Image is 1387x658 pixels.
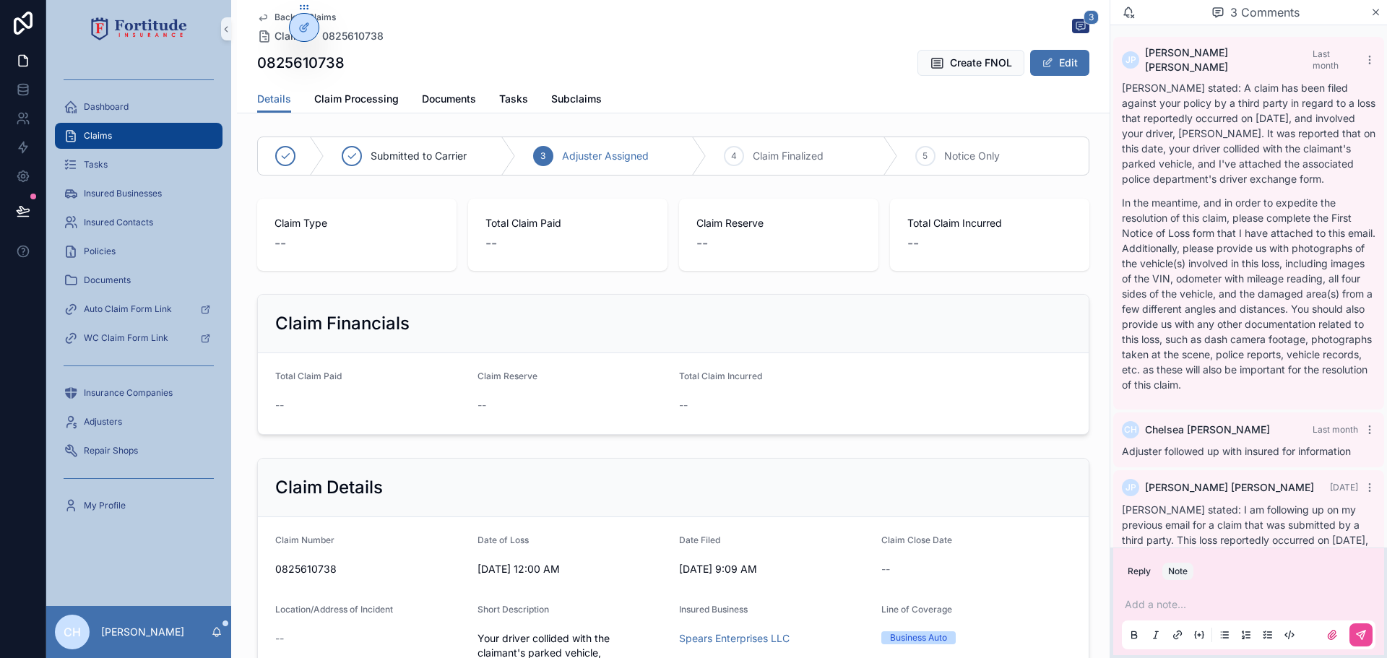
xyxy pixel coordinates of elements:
a: Subclaims [551,86,602,115]
span: Claim Reserve [478,371,537,381]
span: 3 Comments [1230,4,1300,21]
span: Insured Contacts [84,217,153,228]
span: Tasks [84,159,108,170]
p: [PERSON_NAME] [101,625,184,639]
span: Claim Finalized [753,149,824,163]
a: Policies [55,238,222,264]
a: Documents [55,267,222,293]
a: Claims [257,29,308,43]
span: Subclaims [551,92,602,106]
span: [PERSON_NAME] [PERSON_NAME] [1145,480,1314,495]
span: [PERSON_NAME] [PERSON_NAME] [1145,46,1313,74]
span: Create FNOL [950,56,1012,70]
span: JP [1125,54,1136,66]
span: Claim Reserve [696,216,861,230]
span: Tasks [499,92,528,106]
span: -- [907,233,919,254]
span: Notice Only [944,149,1000,163]
div: Note [1168,566,1188,577]
h1: 0825610738 [257,53,345,73]
a: My Profile [55,493,222,519]
a: Back to Claims [257,12,336,23]
a: Insurance Companies [55,380,222,406]
span: -- [275,631,284,646]
span: -- [679,398,688,412]
span: 4 [731,150,737,162]
h2: Claim Details [275,476,383,499]
span: Claims [275,29,308,43]
p: [PERSON_NAME] stated: A claim has been filed against your policy by a third party in regard to a ... [1122,80,1375,186]
span: CH [64,623,81,641]
span: Chelsea [PERSON_NAME] [1145,423,1270,437]
a: Repair Shops [55,438,222,464]
a: Tasks [499,86,528,115]
span: -- [275,398,284,412]
a: Claim Processing [314,86,399,115]
a: Details [257,86,291,113]
a: Dashboard [55,94,222,120]
button: Note [1162,563,1193,580]
span: Claim Number [275,534,334,545]
span: Auto Claim Form Link [84,303,172,315]
span: Total Claim Paid [275,371,342,381]
span: Documents [422,92,476,106]
span: 3 [1084,10,1099,25]
a: Spears Enterprises LLC [679,631,790,646]
span: Submitted to Carrier [371,149,467,163]
a: Tasks [55,152,222,178]
span: Last month [1313,48,1339,71]
span: Policies [84,246,116,257]
span: Details [257,92,291,106]
a: Claims [55,123,222,149]
button: Create FNOL [917,50,1024,76]
span: [DATE] 9:09 AM [679,562,870,576]
p: In the meantime, and in order to expedite the resolution of this claim, please complete the First... [1122,195,1375,392]
span: Dashboard [84,101,129,113]
div: scrollable content [46,58,231,537]
span: [DATE] 12:00 AM [478,562,668,576]
span: Short Description [478,604,549,615]
a: Documents [422,86,476,115]
span: Documents [84,274,131,286]
span: Insured Business [679,604,748,615]
button: Reply [1122,563,1157,580]
span: [DATE] [1330,482,1358,493]
span: Date Filed [679,534,720,545]
h2: Claim Financials [275,312,410,335]
span: 3 [540,150,545,162]
span: Adjuster followed up with insured for information [1122,445,1351,457]
span: 0825610738 [275,562,466,576]
span: My Profile [84,500,126,511]
span: WC Claim Form Link [84,332,168,344]
span: CH [1124,424,1137,436]
button: Edit [1030,50,1089,76]
span: Insurance Companies [84,387,173,399]
div: Business Auto [890,631,947,644]
span: -- [485,233,497,254]
span: Total Claim Incurred [679,371,762,381]
span: Insured Businesses [84,188,162,199]
button: 3 [1072,19,1089,36]
a: Insured Businesses [55,181,222,207]
img: App logo [91,17,187,40]
span: Date of Loss [478,534,529,545]
a: Auto Claim Form Link [55,296,222,322]
span: -- [881,562,890,576]
span: -- [478,398,486,412]
a: WC Claim Form Link [55,325,222,351]
a: 0825610738 [322,29,384,43]
span: Claim Close Date [881,534,952,545]
span: Back to Claims [275,12,336,23]
span: 5 [922,150,928,162]
a: Insured Contacts [55,209,222,235]
span: -- [696,233,708,254]
span: Adjusters [84,416,122,428]
span: Total Claim Incurred [907,216,1072,230]
a: Adjusters [55,409,222,435]
span: Repair Shops [84,445,138,456]
span: -- [275,233,286,254]
span: Last month [1313,424,1358,435]
span: Claims [84,130,112,142]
